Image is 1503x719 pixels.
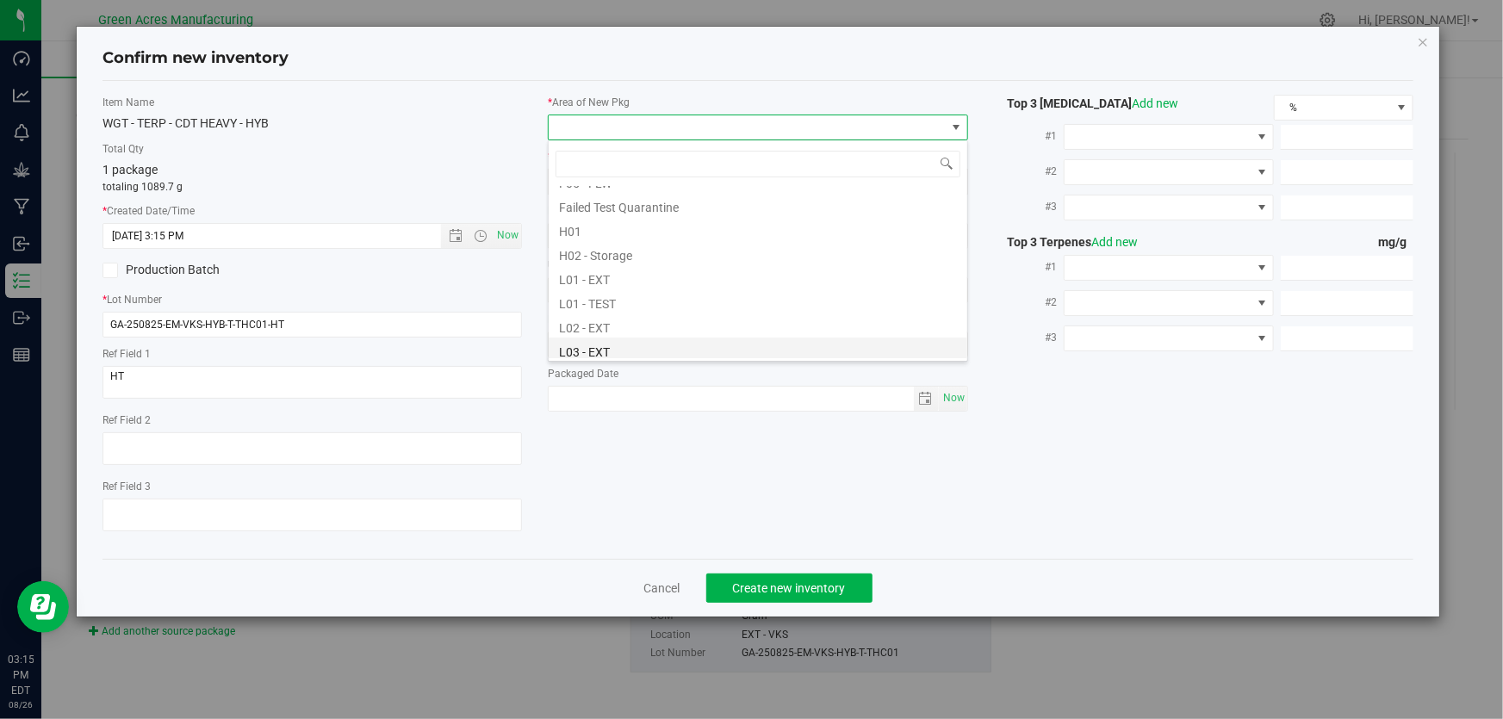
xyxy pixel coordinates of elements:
h4: Confirm new inventory [102,47,289,70]
label: Area of New Pkg [548,95,967,110]
label: #1 [994,251,1064,282]
label: Ref Field 3 [102,479,522,494]
label: Total Qty [102,141,522,157]
span: Top 3 [MEDICAL_DATA] [994,96,1179,110]
label: Item Name [102,95,522,110]
span: mg/g [1378,235,1413,249]
label: #1 [994,121,1064,152]
p: totaling 1089.7 g [102,179,522,195]
label: #2 [994,287,1064,318]
span: Set Current date [494,223,523,248]
label: #2 [994,156,1064,187]
label: Lot Number [102,292,522,307]
span: select [914,387,939,411]
span: Create new inventory [733,581,846,595]
span: Open the time view [466,229,495,243]
span: % [1275,96,1391,120]
label: Ref Field 1 [102,346,522,362]
a: Add new [1133,96,1179,110]
label: Packaged Date [548,366,967,381]
span: Set Current date [939,386,968,411]
label: Ref Field 2 [102,412,522,428]
label: #3 [994,322,1064,353]
label: #3 [994,191,1064,222]
span: 1 package [102,163,158,177]
label: Production Batch [102,261,300,279]
span: Top 3 Terpenes [994,235,1139,249]
span: select [939,387,967,411]
iframe: Resource center [17,581,69,633]
span: Open the date view [441,229,470,243]
div: WGT - TERP - CDT HEAVY - HYB [102,115,522,133]
a: Cancel [644,580,680,597]
label: Created Date/Time [102,203,522,219]
button: Create new inventory [706,573,873,603]
a: Add new [1092,235,1139,249]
